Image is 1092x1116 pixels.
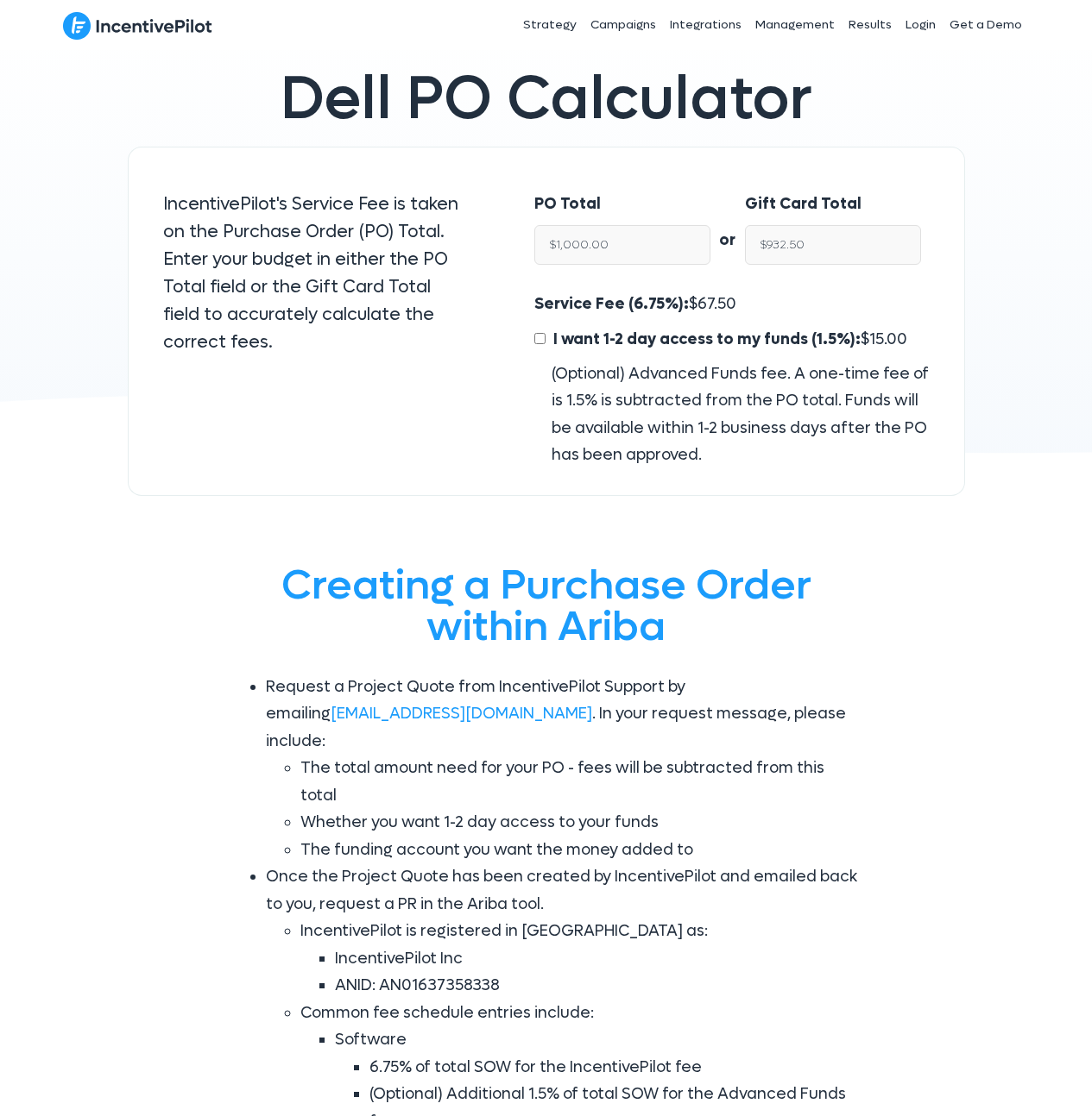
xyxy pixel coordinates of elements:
span: 67.50 [697,294,736,314]
a: [EMAIL_ADDRESS][DOMAIN_NAME] [331,704,592,724]
span: I want 1-2 day access to my funds (1.5%): [553,329,861,349]
a: Management [748,3,842,47]
li: ANID: AN01637358338 [335,972,862,1000]
span: 15.00 [869,329,907,349]
span: $ [549,329,907,349]
li: Request a Project Quote from IncentivePilot Support by emailing . In your request message, please... [266,674,862,864]
div: (Optional) Advanced Funds fee. A one-time fee of is 1.5% is subtracted from the PO total. Funds w... [534,361,929,469]
li: The funding account you want the money added to [300,837,862,864]
label: PO Total [534,191,601,218]
li: IncentivePilot Inc [335,945,862,973]
a: Get a Demo [943,3,1029,47]
a: Results [842,3,899,47]
li: 6.75% of total SOW for the IncentivePilot fee [369,1054,862,1082]
img: IncentivePilot [63,11,212,41]
nav: Header Menu [398,3,1030,47]
a: Strategy [516,3,584,47]
span: Creating a Purchase Order within Ariba [281,558,811,654]
label: Gift Card Total [745,191,862,218]
p: IncentivePilot's Service Fee is taken on the Purchase Order (PO) Total. Enter your budget in eith... [163,191,466,356]
span: Service Fee (6.75%): [534,294,689,314]
li: Whether you want 1-2 day access to your funds [300,809,862,837]
a: Integrations [663,3,748,47]
div: or [710,191,745,254]
a: Campaigns [584,3,663,47]
li: The total amount need for your PO - fees will be subtracted from this total [300,755,862,809]
div: $ [534,291,929,469]
span: Dell PO Calculator [281,60,812,138]
li: IncentivePilot is registered in [GEOGRAPHIC_DATA] as: [300,918,862,1000]
a: Login [899,3,943,47]
input: I want 1-2 day access to my funds (1.5%):$15.00 [534,333,546,344]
